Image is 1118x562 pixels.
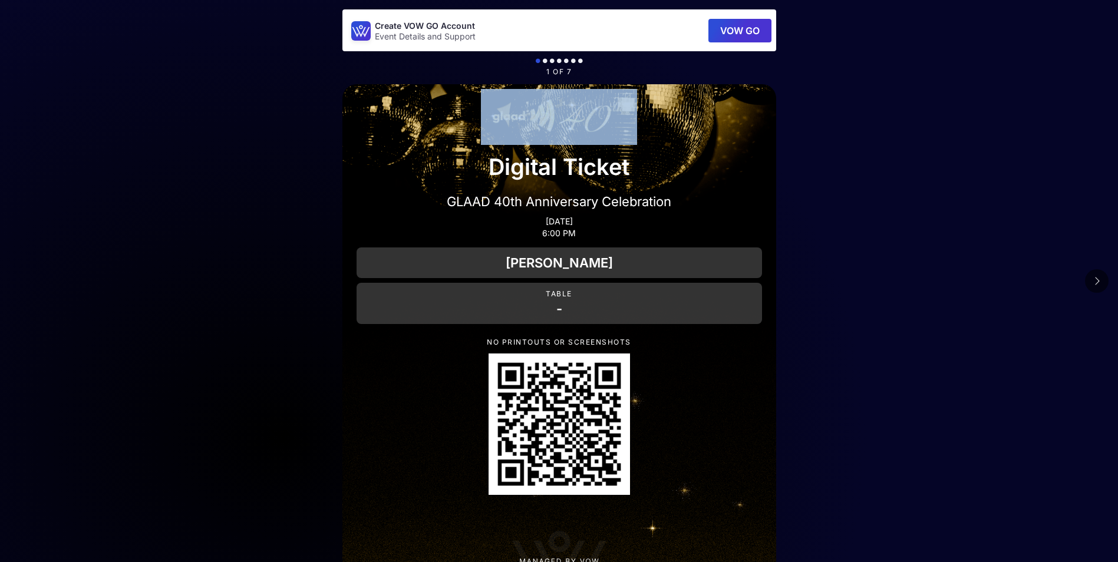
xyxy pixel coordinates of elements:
p: NO PRINTOUTS OR SCREENSHOTS [357,338,762,346]
p: GLAAD 40th Anniversary Celebration [357,193,762,210]
p: 6:00 PM [357,229,762,238]
p: - [361,300,757,317]
p: Event Details and Support [375,32,476,41]
p: Table [361,290,757,298]
p: [DATE] [357,217,762,226]
p: 1 of 7 [342,68,776,76]
div: [PERSON_NAME] [357,247,762,278]
p: Create VOW GO Account [375,20,476,32]
button: VOW GO [708,19,771,42]
p: Digital Ticket [357,150,762,184]
div: QR Code [489,353,630,495]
